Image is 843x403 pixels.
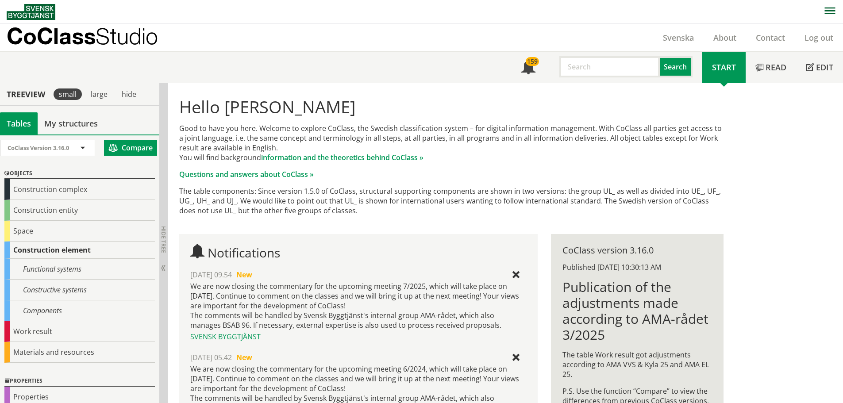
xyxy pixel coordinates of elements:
span: Start [712,62,736,73]
div: 159 [526,57,539,66]
span: CoClass Version 3.16.0 [8,144,69,152]
span: Notifications [521,61,535,75]
span: Studio [96,23,158,49]
span: New [236,353,252,362]
div: Construction complex [4,179,155,200]
a: Start [702,52,746,83]
div: Constructive systems [4,280,155,300]
a: Questions and answers about CoClass » [179,169,314,179]
div: Published [DATE] 10:30:13 AM [562,262,712,272]
p: CoClass [7,31,158,41]
div: Work result [4,321,155,342]
div: Treeview [2,89,50,99]
span: [DATE] 09.54 [190,270,232,280]
a: Svenska [653,32,704,43]
p: The table Work result got adjustments according to AMA VVS & Kyla 25 and AMA EL 25. [562,350,712,379]
div: large [85,88,113,100]
a: About [704,32,746,43]
div: Objects [4,169,155,179]
a: My structures [38,112,104,134]
div: CoClass version 3.16.0 [562,246,712,255]
div: Components [4,300,155,321]
div: hide [116,88,142,100]
input: Search [559,56,660,77]
a: CoClassStudio [7,24,177,51]
span: Edit [816,62,833,73]
div: Properties [4,376,155,387]
div: Functional systems [4,259,155,280]
h1: Hello [PERSON_NAME] [179,97,723,116]
a: information and the theoretics behind CoClass » [261,153,423,162]
p: Good to have you here. Welcome to explore CoClass, the Swedish classification system – for digita... [179,123,723,162]
div: Space [4,221,155,242]
div: Construction entity [4,200,155,221]
p: The table components: Since version 1.5.0 of CoClass, structural supporting components are shown ... [179,186,723,215]
button: Search [660,56,693,77]
div: We are now closing the commentary for the upcoming meeting 7/2025, which will take place on [DATE... [190,281,526,330]
a: Log out [795,32,843,43]
a: Contact [746,32,795,43]
span: New [236,270,252,280]
a: Edit [796,52,843,83]
button: Compare [104,140,157,156]
span: [DATE] 05.42 [190,353,232,362]
span: Read [766,62,786,73]
h1: Publication of the adjustments made according to AMA-rådet 3/2025 [562,279,712,343]
div: Svensk Byggtjänst [190,332,526,342]
div: small [54,88,82,100]
span: Hide tree [160,226,167,253]
img: Svensk Byggtjänst [7,4,55,20]
div: Materials and resources [4,342,155,363]
span: Notifications [208,244,280,261]
a: 159 [512,52,545,83]
a: Read [746,52,796,83]
div: Construction element [4,242,155,259]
